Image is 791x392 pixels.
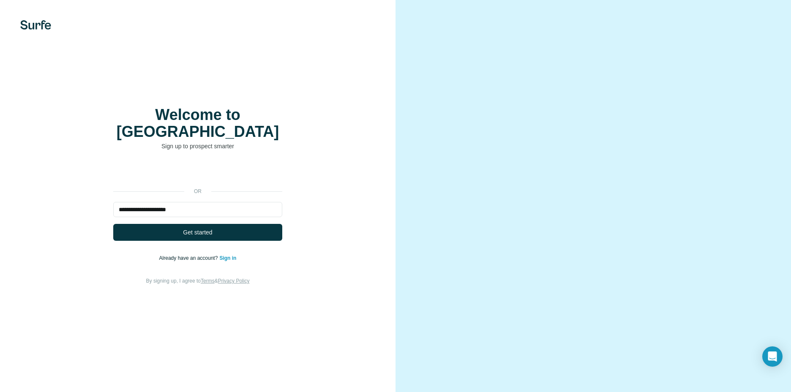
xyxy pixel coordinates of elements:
[183,228,212,237] span: Get started
[113,224,282,241] button: Get started
[201,278,215,284] a: Terms
[113,142,282,150] p: Sign up to prospect smarter
[184,188,211,195] p: or
[159,255,220,261] span: Already have an account?
[219,255,236,261] a: Sign in
[109,163,286,182] iframe: Schaltfläche „Über Google anmelden“
[218,278,250,284] a: Privacy Policy
[113,106,282,140] h1: Welcome to [GEOGRAPHIC_DATA]
[762,346,783,367] div: Open Intercom Messenger
[146,278,250,284] span: By signing up, I agree to &
[20,20,51,30] img: Surfe's logo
